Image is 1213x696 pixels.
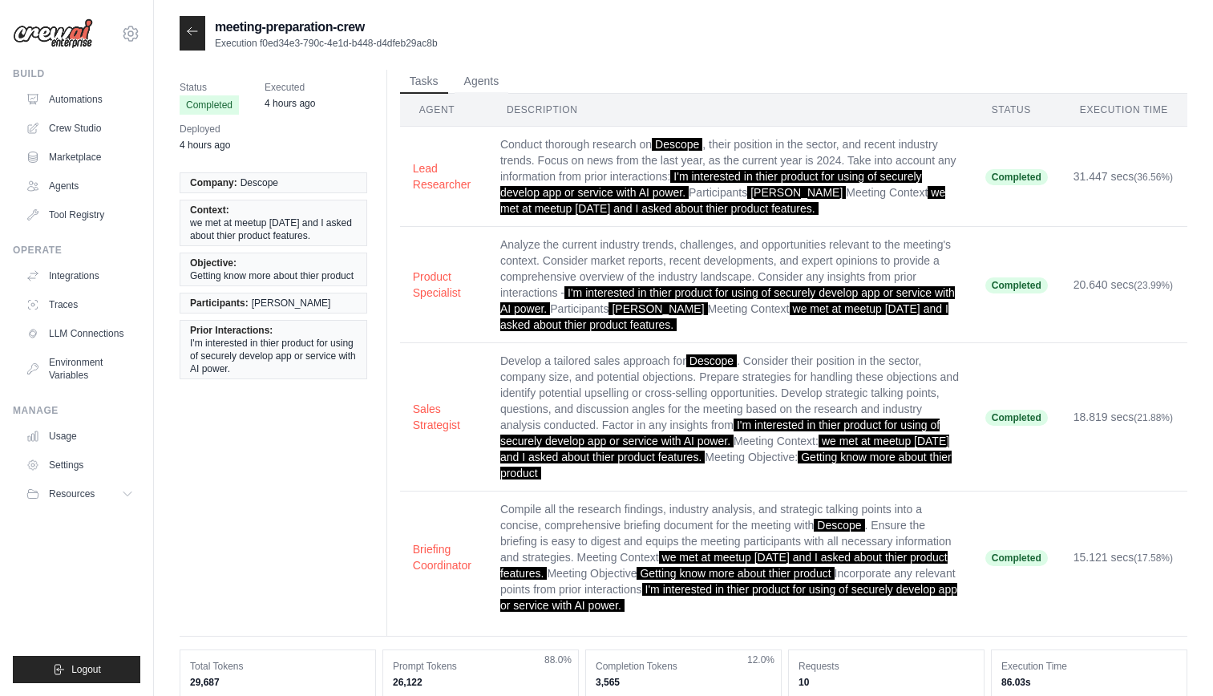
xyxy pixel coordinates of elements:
[799,676,974,689] dd: 10
[190,257,237,269] span: Objective:
[400,70,448,94] button: Tasks
[799,660,974,673] dt: Requests
[215,37,438,50] p: Execution f0ed34e3-790c-4e1d-b448-d4dfeb29ac8b
[1133,619,1213,696] iframe: Chat Widget
[1134,172,1173,183] span: (36.56%)
[637,567,834,580] span: Getting know more about thier product
[972,94,1061,127] th: Status
[49,488,95,500] span: Resources
[13,18,93,49] img: Logo
[487,492,972,624] td: Compile all the research findings, industry analysis, and strategic talking points into a concise...
[652,138,702,151] span: Descope
[190,269,354,282] span: Getting know more about thier product
[455,70,509,94] button: Agents
[985,169,1048,185] span: Completed
[190,324,273,337] span: Prior Interactions:
[1134,412,1173,423] span: (21.88%)
[487,227,972,343] td: Analyze the current industry trends, challenges, and opportunities relevant to the meeting's cont...
[241,176,278,189] span: Descope
[19,423,140,449] a: Usage
[1061,227,1187,343] td: 20.640 secs
[500,170,922,199] span: I'm interested in thier product for using of securely develop app or service with AI power.
[1001,660,1177,673] dt: Execution Time
[500,583,957,612] span: I'm interested in thier product for using of securely develop app or service with AI power.
[180,79,239,95] span: Status
[190,337,357,375] span: I'm interested in thier product for using of securely develop app or service with AI power.
[19,350,140,388] a: Environment Variables
[1061,492,1187,624] td: 15.121 secs
[985,410,1048,426] span: Completed
[19,173,140,199] a: Agents
[19,202,140,228] a: Tool Registry
[19,144,140,170] a: Marketplace
[1134,280,1173,291] span: (23.99%)
[190,216,357,242] span: we met at meetup [DATE] and I asked about thier product features.
[393,660,568,673] dt: Prompt Tokens
[1061,343,1187,492] td: 18.819 secs
[71,663,101,676] span: Logout
[413,269,475,301] button: Product Specialist
[252,297,331,310] span: [PERSON_NAME]
[180,121,230,137] span: Deployed
[19,87,140,112] a: Automations
[596,660,771,673] dt: Completion Tokens
[190,676,366,689] dd: 29,687
[596,676,771,689] dd: 3,565
[190,204,229,216] span: Context:
[190,297,249,310] span: Participants:
[1134,552,1173,564] span: (17.58%)
[400,94,487,127] th: Agent
[1133,619,1213,696] div: チャットウィジェット
[500,551,948,580] span: we met at meetup [DATE] and I asked about thier product features.
[393,676,568,689] dd: 26,122
[1001,676,1177,689] dd: 86.03s
[413,541,475,573] button: Briefing Coordinator
[1061,94,1187,127] th: Execution Time
[190,176,237,189] span: Company:
[1061,127,1187,227] td: 31.447 secs
[265,98,315,109] time: August 22, 2025 at 10:49 PDT
[19,321,140,346] a: LLM Connections
[180,95,239,115] span: Completed
[814,519,864,532] span: Descope
[13,67,140,80] div: Build
[500,451,952,480] span: Getting know more about thier product
[609,302,707,315] span: [PERSON_NAME]
[13,404,140,417] div: Manage
[19,452,140,478] a: Settings
[215,18,438,37] h2: meeting-preparation-crew
[487,343,972,492] td: Develop a tailored sales approach for . Consider their position in the sector, company size, and ...
[500,286,955,315] span: I'm interested in thier product for using of securely develop app or service with AI power.
[985,277,1048,293] span: Completed
[747,186,846,199] span: [PERSON_NAME]
[500,302,948,331] span: we met at meetup [DATE] and I asked about thier product features.
[747,654,774,666] span: 12.0%
[190,660,366,673] dt: Total Tokens
[985,550,1048,566] span: Completed
[180,140,230,151] time: August 22, 2025 at 10:21 PDT
[265,79,315,95] span: Executed
[413,401,475,433] button: Sales Strategist
[544,654,572,666] span: 88.0%
[13,244,140,257] div: Operate
[19,263,140,289] a: Integrations
[413,160,475,192] button: Lead Researcher
[19,481,140,507] button: Resources
[19,292,140,318] a: Traces
[13,656,140,683] button: Logout
[487,127,972,227] td: Conduct thorough research on , their position in the sector, and recent industry trends. Focus on...
[19,115,140,141] a: Crew Studio
[686,354,737,367] span: Descope
[487,94,972,127] th: Description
